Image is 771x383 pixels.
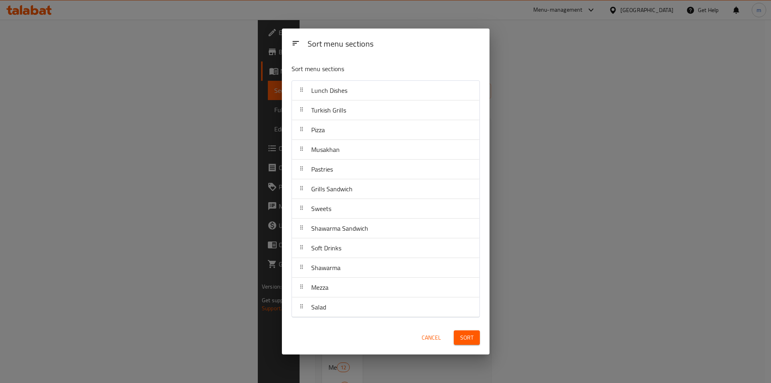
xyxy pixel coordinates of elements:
span: Soft Drinks [311,242,341,254]
div: Pizza [292,120,479,140]
div: Sweets [292,199,479,219]
button: Cancel [418,330,444,345]
div: Shawarma [292,258,479,278]
div: Pastries [292,160,479,179]
span: Sweets [311,203,331,215]
div: Soft Drinks [292,238,479,258]
span: Grills Sandwich [311,183,353,195]
div: Turkish Grills [292,100,479,120]
div: Musakhan [292,140,479,160]
div: Lunch Dishes [292,81,479,100]
span: Mezza [311,281,328,293]
span: Shawarma Sandwich [311,222,368,234]
div: Mezza [292,278,479,297]
p: Sort menu sections [292,64,441,74]
div: Shawarma Sandwich [292,219,479,238]
div: Grills Sandwich [292,179,479,199]
button: Sort [454,330,480,345]
div: Salad [292,297,479,317]
span: Turkish Grills [311,104,346,116]
span: Cancel [422,333,441,343]
span: Pizza [311,124,325,136]
span: Musakhan [311,143,340,156]
span: Shawarma [311,262,341,274]
span: Salad [311,301,326,313]
span: Lunch Dishes [311,84,347,96]
span: Sort [460,333,473,343]
span: Pastries [311,163,333,175]
div: Sort menu sections [304,35,483,53]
